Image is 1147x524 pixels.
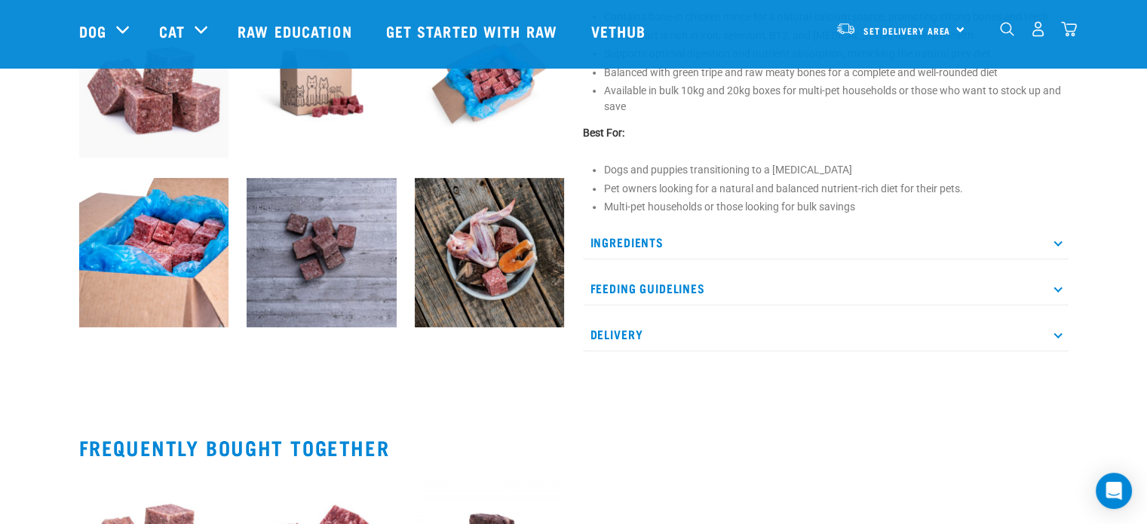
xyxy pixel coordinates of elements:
img: user.png [1030,21,1046,37]
img: ?1041 RE Lamb Mix 01 [79,8,229,158]
img: van-moving.png [836,22,856,35]
a: Get started with Raw [371,1,576,61]
strong: Best For: [583,127,624,139]
li: Pet owners looking for a natural and balanced nutrient-rich diet for their pets. [604,181,1069,197]
img: Raw Essentials Bulk 10kg Raw Dog Food Box Exterior Design [247,8,397,158]
div: Open Intercom Messenger [1096,473,1132,509]
h2: Frequently bought together [79,436,1069,459]
li: Dogs and puppies transitioning to a [MEDICAL_DATA] [604,162,1069,178]
p: Feeding Guidelines [583,271,1069,305]
li: Multi-pet households or those looking for bulk savings [604,199,1069,215]
img: home-icon-1@2x.png [1000,22,1014,36]
img: Raw Essentials 2024 July2597 [79,178,229,328]
li: Available in bulk 10kg and 20kg boxes for multi-pet households or those who want to stock up and ... [604,83,1069,115]
p: Ingredients [583,225,1069,259]
a: Raw Education [222,1,370,61]
img: Raw Essentials Bulk 10kg Raw Dog Food Box [415,8,565,158]
img: Lamb Mix [247,178,397,328]
a: Vethub [576,1,665,61]
span: Set Delivery Area [863,28,951,33]
a: Cat [159,20,185,42]
img: Assortment of Raw Essentials Ingredients Including, Salmon Fillet, Cubed Beef And Tripe, Turkey W... [415,178,565,328]
li: Balanced with green tripe and raw meaty bones for a complete and well-rounded diet [604,65,1069,81]
p: Delivery [583,317,1069,351]
img: home-icon@2x.png [1061,21,1077,37]
a: Dog [79,20,106,42]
